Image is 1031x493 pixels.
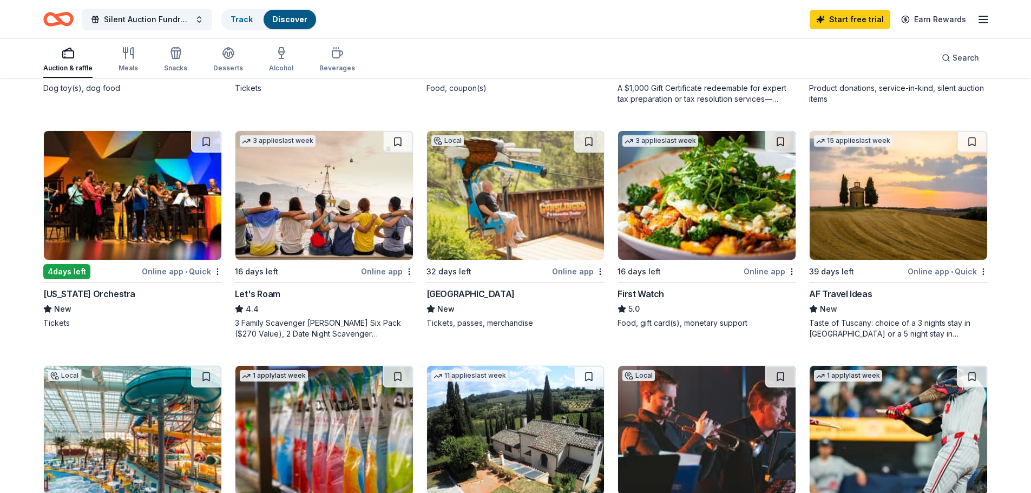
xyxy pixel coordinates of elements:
[618,131,796,260] img: Image for First Watch
[235,318,413,339] div: 3 Family Scavenger [PERSON_NAME] Six Pack ($270 Value), 2 Date Night Scavenger [PERSON_NAME] Two ...
[48,370,81,381] div: Local
[951,267,953,276] span: •
[235,265,278,278] div: 16 days left
[213,42,243,78] button: Desserts
[618,130,796,328] a: Image for First Watch3 applieslast week16 days leftOnline appFirst Watch5.0Food, gift card(s), mo...
[618,83,796,104] div: A $1,000 Gift Certificate redeemable for expert tax preparation or tax resolution services—recipi...
[235,287,280,300] div: Let's Roam
[82,9,212,30] button: Silent Auction Fundraiser for SEUW
[744,265,796,278] div: Online app
[142,265,222,278] div: Online app Quick
[426,130,605,328] a: Image for Rush Mountain Adventure ParkLocal32 days leftOnline app[GEOGRAPHIC_DATA]NewTickets, pas...
[814,370,882,382] div: 1 apply last week
[43,318,222,328] div: Tickets
[231,15,253,24] a: Track
[426,318,605,328] div: Tickets, passes, merchandise
[552,265,605,278] div: Online app
[426,83,605,94] div: Food, coupon(s)
[809,130,988,339] a: Image for AF Travel Ideas15 applieslast week39 days leftOnline app•QuickAF Travel IdeasNewTaste o...
[622,370,655,381] div: Local
[814,135,892,147] div: 15 applies last week
[427,131,605,260] img: Image for Rush Mountain Adventure Park
[431,135,464,146] div: Local
[235,130,413,339] a: Image for Let's Roam3 applieslast week16 days leftOnline appLet's Roam4.43 Family Scavenger [PERS...
[213,64,243,73] div: Desserts
[119,42,138,78] button: Meals
[43,83,222,94] div: Dog toy(s), dog food
[437,303,455,315] span: New
[618,318,796,328] div: Food, gift card(s), monetary support
[164,42,187,78] button: Snacks
[809,265,854,278] div: 39 days left
[618,265,661,278] div: 16 days left
[240,135,316,147] div: 3 applies last week
[235,83,413,94] div: Tickets
[43,130,222,328] a: Image for Minnesota Orchestra4days leftOnline app•Quick[US_STATE] OrchestraNewTickets
[54,303,71,315] span: New
[164,64,187,73] div: Snacks
[618,287,664,300] div: First Watch
[426,265,471,278] div: 32 days left
[809,287,872,300] div: AF Travel Ideas
[43,287,135,300] div: [US_STATE] Orchestra
[933,47,988,69] button: Search
[119,64,138,73] div: Meals
[908,265,988,278] div: Online app Quick
[810,10,890,29] a: Start free trial
[240,370,308,382] div: 1 apply last week
[319,42,355,78] button: Beverages
[43,64,93,73] div: Auction & raffle
[361,265,413,278] div: Online app
[809,318,988,339] div: Taste of Tuscany: choice of a 3 nights stay in [GEOGRAPHIC_DATA] or a 5 night stay in [GEOGRAPHIC...
[43,42,93,78] button: Auction & raffle
[185,267,187,276] span: •
[628,303,640,315] span: 5.0
[622,135,698,147] div: 3 applies last week
[246,303,259,315] span: 4.4
[272,15,307,24] a: Discover
[426,287,515,300] div: [GEOGRAPHIC_DATA]
[44,131,221,260] img: Image for Minnesota Orchestra
[895,10,973,29] a: Earn Rewards
[953,51,979,64] span: Search
[809,83,988,104] div: Product donations, service-in-kind, silent auction items
[221,9,317,30] button: TrackDiscover
[269,64,293,73] div: Alcohol
[319,64,355,73] div: Beverages
[269,42,293,78] button: Alcohol
[43,264,90,279] div: 4 days left
[235,131,413,260] img: Image for Let's Roam
[104,13,191,26] span: Silent Auction Fundraiser for SEUW
[810,131,987,260] img: Image for AF Travel Ideas
[820,303,837,315] span: New
[43,6,74,32] a: Home
[431,370,508,382] div: 11 applies last week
